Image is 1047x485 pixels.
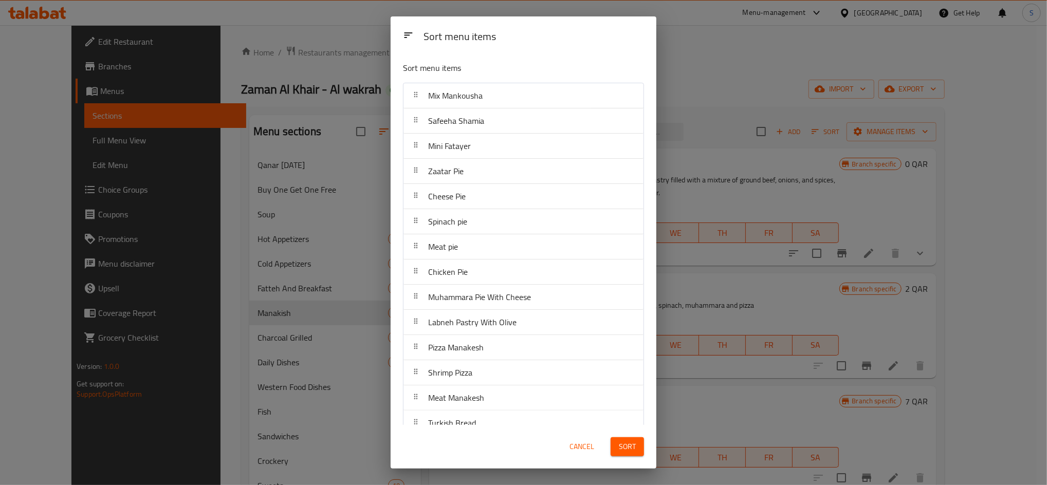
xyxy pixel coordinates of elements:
[428,415,476,431] span: Turkish Bread
[611,437,644,456] button: Sort
[619,440,636,453] span: Sort
[428,289,531,305] span: Muhammara Pie With Cheese
[403,108,644,134] div: Safeeha Shamia
[428,365,472,380] span: Shrimp Pizza
[428,214,467,229] span: Spinach pie
[403,184,644,209] div: Cheese Pie
[428,239,458,254] span: Meat pie
[403,259,644,285] div: Chicken Pie
[570,440,594,453] span: Cancel
[403,335,644,360] div: Pizza Manakesh
[403,209,644,234] div: Spinach pie
[403,385,644,411] div: Meat Manakesh
[428,163,464,179] span: Zaatar Pie
[428,314,517,330] span: Labneh Pastry With Olive
[403,360,644,385] div: Shrimp Pizza
[403,62,594,74] p: Sort menu items
[403,310,644,335] div: Labneh Pastry With Olive
[403,134,644,159] div: Mini Fatayer
[403,411,644,436] div: Turkish Bread
[403,159,644,184] div: Zaatar Pie
[428,264,468,279] span: Chicken Pie
[428,340,484,355] span: Pizza Manakesh
[428,113,484,128] span: Safeeha Shamia
[419,26,648,49] div: Sort menu items
[428,189,466,204] span: Cheese Pie
[428,88,483,103] span: Mix Mankousha
[428,390,484,405] span: Meat Manakesh
[428,138,471,154] span: Mini Fatayer
[403,285,644,310] div: Muhammara Pie With Cheese
[565,437,598,456] button: Cancel
[403,234,644,259] div: Meat pie
[403,83,644,108] div: Mix Mankousha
